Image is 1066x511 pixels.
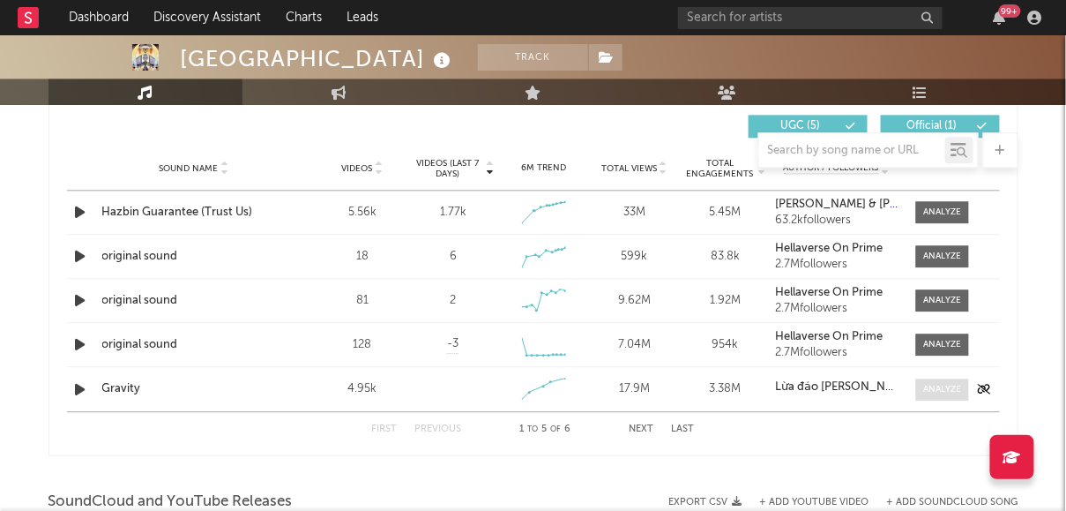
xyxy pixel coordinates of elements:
[775,331,883,342] strong: Hellaverse On Prime
[684,336,766,354] div: 954k
[775,199,898,211] a: [PERSON_NAME] & [PERSON_NAME](The Living Tombstone)
[775,287,898,299] a: Hellaverse On Prime
[684,204,766,222] div: 5.45M
[102,204,287,222] a: Hazbin Guarantee (Trust Us)
[742,498,869,507] div: + Add YouTube Video
[528,425,539,433] span: to
[322,248,404,266] div: 18
[102,380,287,398] a: Gravity
[775,347,898,359] div: 2.7M followers
[999,4,1021,18] div: 99 +
[372,425,398,434] button: First
[412,158,483,179] span: Videos (last 7 days)
[684,292,766,310] div: 1.92M
[593,380,675,398] div: 17.9M
[775,287,883,298] strong: Hellaverse On Prime
[322,336,404,354] div: 128
[322,204,404,222] div: 5.56k
[684,380,766,398] div: 3.38M
[775,381,898,394] a: Lừa đảo [PERSON_NAME] đoạt tình cảm & [PERSON_NAME](The Living Tombstone)
[160,163,219,174] span: Sound Name
[447,335,458,353] span: -3
[497,419,594,440] div: 1 5 6
[415,425,462,434] button: Previous
[775,331,898,343] a: Hellaverse On Prime
[102,336,287,354] a: original sound
[450,248,457,266] div: 6
[760,121,841,132] span: UGC ( 5 )
[892,121,973,132] span: Official ( 1 )
[775,303,898,315] div: 2.7M followers
[322,292,404,310] div: 81
[593,204,675,222] div: 33M
[887,498,1018,507] button: + Add SoundCloud Song
[601,163,657,174] span: Total Views
[881,115,1000,138] button: Official(1)
[672,425,695,434] button: Last
[478,44,588,71] button: Track
[593,292,675,310] div: 9.62M
[775,243,898,255] a: Hellaverse On Prime
[678,7,943,29] input: Search for artists
[775,214,898,227] div: 63.2k followers
[450,292,456,310] div: 2
[669,497,742,507] button: Export CSV
[342,163,373,174] span: Videos
[551,425,562,433] span: of
[593,248,675,266] div: 599k
[102,292,287,310] a: original sound
[440,204,466,222] div: 1.77k
[759,144,945,158] input: Search by song name or URL
[684,248,766,266] div: 83.8k
[102,248,287,266] a: original sound
[784,162,879,174] span: Author / Followers
[994,11,1006,25] button: 99+
[503,162,585,175] div: 6M Trend
[322,380,404,398] div: 4.95k
[775,243,883,254] strong: Hellaverse On Prime
[593,336,675,354] div: 7.04M
[684,158,756,179] span: Total Engagements
[181,44,456,73] div: [GEOGRAPHIC_DATA]
[760,498,869,507] button: + Add YouTube Video
[630,425,654,434] button: Next
[869,498,1018,507] button: + Add SoundCloud Song
[775,259,898,271] div: 2.7M followers
[749,115,868,138] button: UGC(5)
